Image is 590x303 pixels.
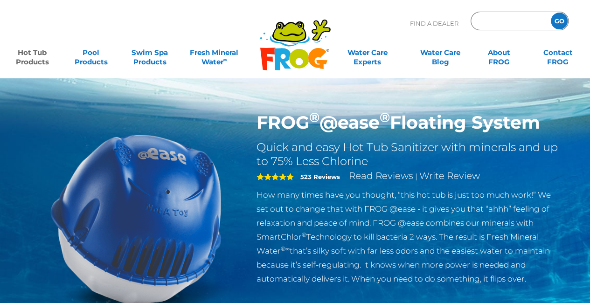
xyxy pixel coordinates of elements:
a: Fresh MineralWater∞ [186,43,243,62]
sup: ® [380,109,390,125]
h2: Quick and easy Hot Tub Sanitizer with minerals and up to 75% Less Chlorine [257,140,561,168]
a: Water CareExperts [330,43,404,62]
a: AboutFROG [476,43,522,62]
p: Find A Dealer [410,12,458,35]
span: | [415,172,417,181]
strong: 523 Reviews [300,173,340,180]
input: GO [551,13,568,29]
h1: FROG @ease Floating System [257,112,561,133]
sup: ® [309,109,319,125]
a: ContactFROG [535,43,581,62]
sup: ∞ [223,56,227,63]
span: 5 [257,173,294,180]
a: Swim SpaProducts [127,43,173,62]
sup: ® [302,231,306,238]
a: Write Review [419,170,480,181]
input: Zip Code Form [478,14,541,28]
a: PoolProducts [68,43,114,62]
a: Hot TubProducts [9,43,55,62]
a: Read Reviews [349,170,413,181]
a: Water CareBlog [417,43,463,62]
p: How many times have you thought, “this hot tub is just too much work!” We set out to change that ... [257,188,561,286]
sup: ®∞ [281,245,290,252]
